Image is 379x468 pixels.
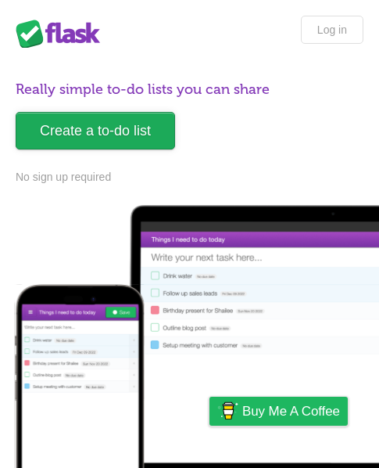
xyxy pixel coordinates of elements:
a: Buy me a coffee [209,397,348,426]
h1: Really simple to-do lists you can share [16,79,363,100]
span: Buy me a coffee [242,398,340,425]
p: No sign up required [16,169,363,185]
a: Create a to-do list [16,112,175,149]
img: Buy me a coffee [217,398,238,424]
div: Flask Lists [16,20,109,48]
a: Log in [301,16,363,44]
